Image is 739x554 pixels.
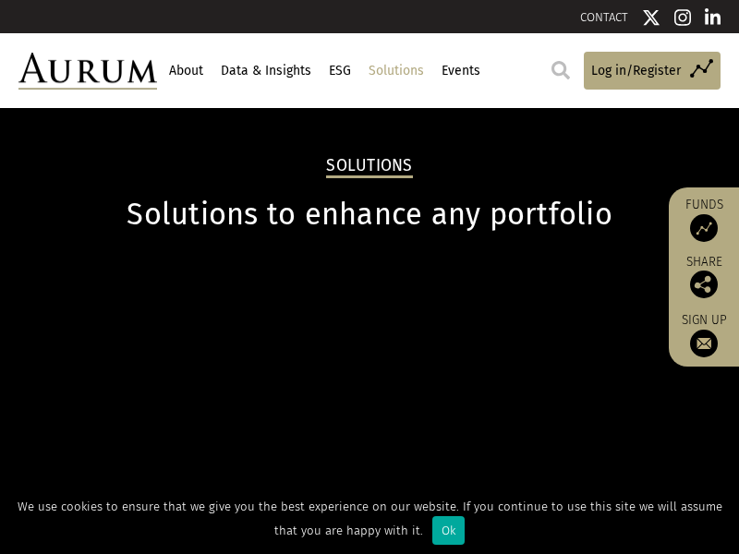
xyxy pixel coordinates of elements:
h2: Solutions [326,156,412,178]
h1: Solutions to enhance any portfolio [18,197,721,233]
img: Access Funds [690,214,718,242]
img: search.svg [551,61,570,79]
img: Sign up to our newsletter [690,330,718,357]
a: Events [439,55,482,87]
a: Data & Insights [218,55,313,87]
div: Ok [432,516,465,545]
a: Log in/Register [584,52,721,90]
a: ESG [326,55,353,87]
img: Linkedin icon [705,8,721,27]
a: CONTACT [580,10,628,24]
a: Solutions [366,55,426,87]
img: Twitter icon [642,8,660,27]
a: Sign up [678,312,730,357]
span: Log in/Register [591,61,681,81]
img: Instagram icon [674,8,691,27]
div: Share [678,256,730,298]
a: About [166,55,205,87]
img: Share this post [690,271,718,298]
a: Funds [678,197,730,242]
img: Aurum [18,53,157,90]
